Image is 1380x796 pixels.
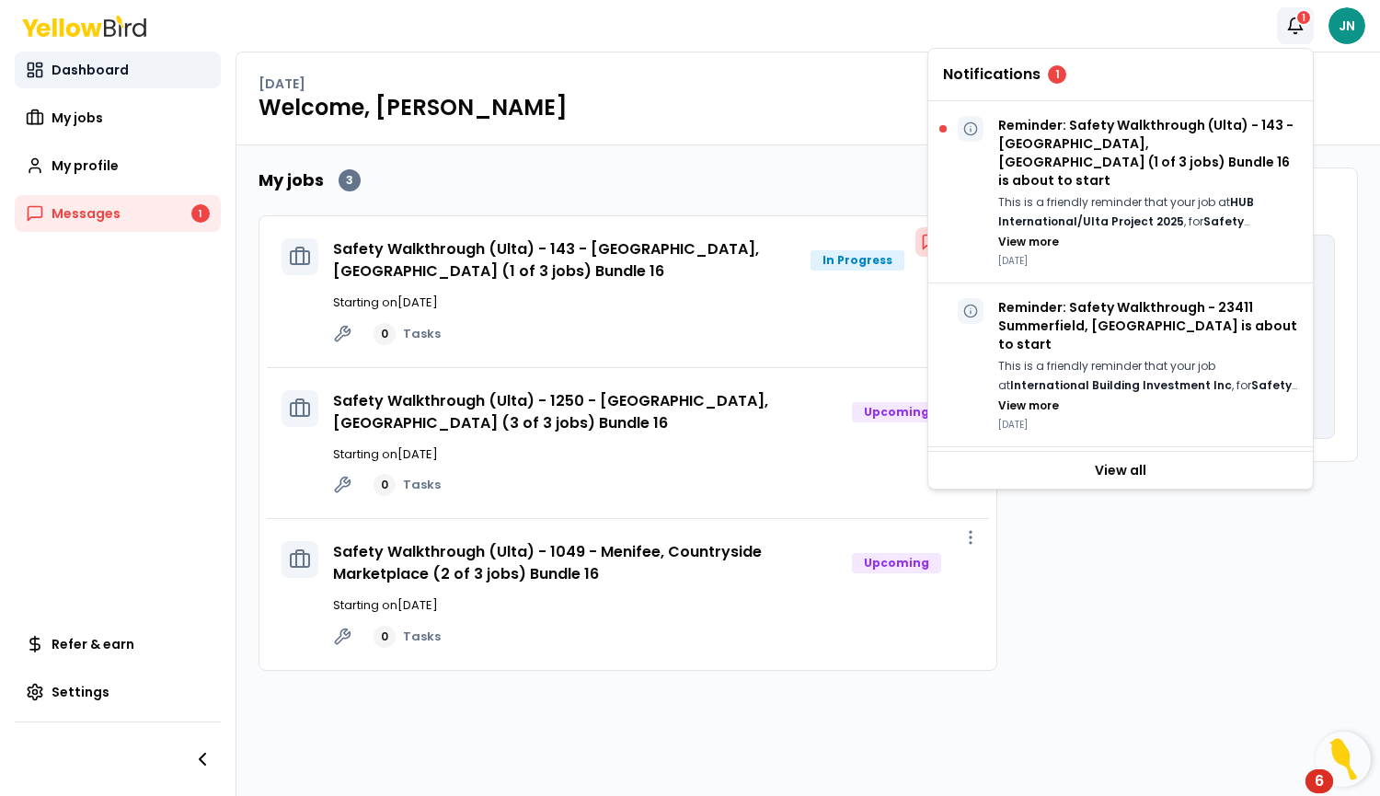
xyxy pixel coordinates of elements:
[333,541,762,584] a: Safety Walkthrough (Ulta) - 1049 - Menifee, Countryside Marketplace (2 of 3 jobs) Bundle 16
[998,398,1059,413] button: View more
[52,156,119,175] span: My profile
[333,390,768,433] a: Safety Walkthrough (Ulta) - 1250 - [GEOGRAPHIC_DATA], [GEOGRAPHIC_DATA] (3 of 3 jobs) Bundle 16
[374,323,441,345] a: 0Tasks
[1295,9,1312,26] div: 1
[998,254,1298,268] p: [DATE]
[15,147,221,184] a: My profile
[259,93,1358,122] h1: Welcome, [PERSON_NAME]
[998,418,1298,432] p: [DATE]
[1048,65,1066,84] div: 1
[191,204,210,223] div: 1
[998,235,1059,249] button: View more
[374,626,441,648] a: 0Tasks
[15,99,221,136] a: My jobs
[15,52,221,88] a: Dashboard
[374,474,396,496] div: 0
[852,553,941,573] div: Upcoming
[339,169,361,191] div: 3
[928,283,1313,447] div: Reminder: Safety Walkthrough - 23411 Summerfield, [GEOGRAPHIC_DATA] is about to startThis is a fr...
[1316,732,1371,787] button: Open Resource Center, 6 new notifications
[259,75,305,93] p: [DATE]
[15,674,221,710] a: Settings
[928,447,1313,532] div: Congratulations! You are now eligible to work YellowBird Jobs
[333,238,759,282] a: Safety Walkthrough (Ulta) - 143 - [GEOGRAPHIC_DATA], [GEOGRAPHIC_DATA] (1 of 3 jobs) Bundle 16
[374,474,441,496] a: 0Tasks
[998,298,1298,353] p: Reminder: Safety Walkthrough - 23411 Summerfield, [GEOGRAPHIC_DATA] is about to start
[374,323,396,345] div: 0
[998,357,1298,395] p: This is a friendly reminder that your job at , for starts [DATE].
[52,683,109,701] span: Settings
[811,250,904,271] div: In Progress
[15,195,221,232] a: Messages1
[52,635,134,653] span: Refer & earn
[852,402,941,422] div: Upcoming
[333,445,974,464] p: Starting on [DATE]
[928,452,1313,489] a: View all
[998,194,1254,229] strong: HUB International/Ulta Project 2025
[1328,7,1365,44] span: JN
[1277,7,1314,44] button: 1
[15,626,221,663] a: Refer & earn
[333,596,974,615] p: Starting on [DATE]
[52,204,121,223] span: Messages
[998,193,1298,231] p: This is a friendly reminder that your job at , for starts [DATE].
[928,101,1313,283] div: Reminder: Safety Walkthrough (Ulta) - 143 - [GEOGRAPHIC_DATA], [GEOGRAPHIC_DATA] (1 of 3 jobs) Bu...
[259,167,324,193] h2: My jobs
[943,67,1041,82] span: Notifications
[1010,377,1232,393] strong: International Building Investment Inc
[998,116,1298,190] p: Reminder: Safety Walkthrough (Ulta) - 143 - [GEOGRAPHIC_DATA], [GEOGRAPHIC_DATA] (1 of 3 jobs) Bu...
[52,109,103,127] span: My jobs
[52,61,129,79] span: Dashboard
[374,626,396,648] div: 0
[333,294,974,312] p: Starting on [DATE]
